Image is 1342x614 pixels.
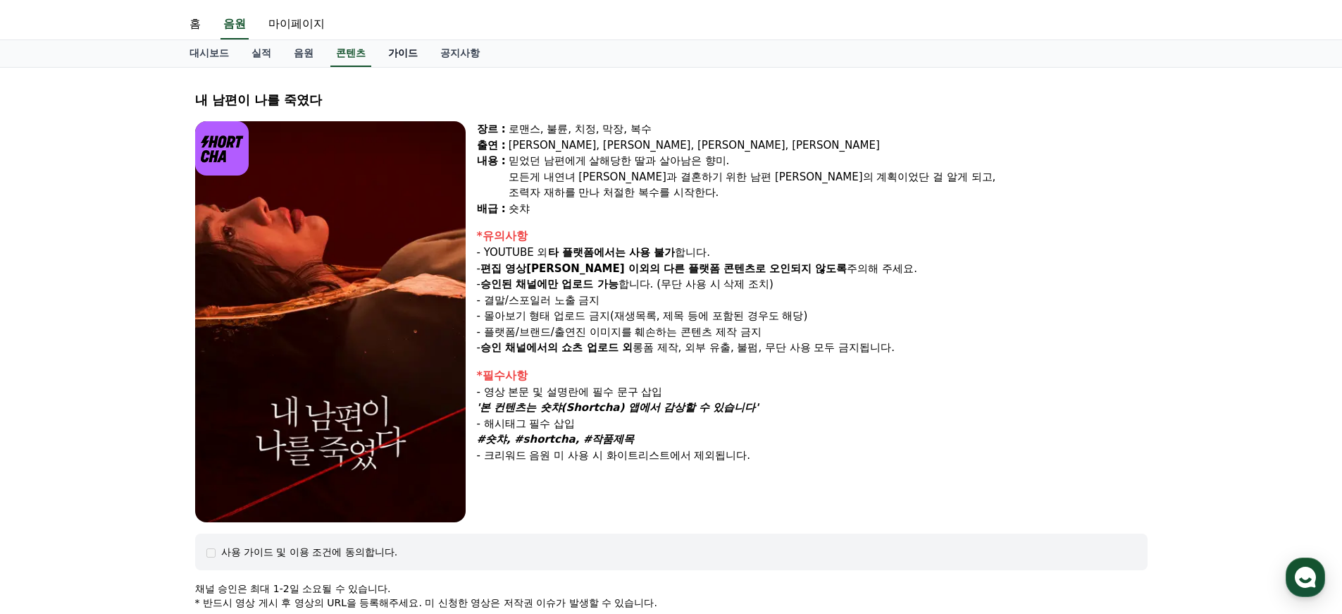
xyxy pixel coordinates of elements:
[4,447,93,482] a: 홈
[509,201,1148,217] div: 숏챠
[509,185,1148,201] div: 조력자 재하를 만나 처절한 복수를 시작한다.
[509,137,1148,154] div: [PERSON_NAME], [PERSON_NAME], [PERSON_NAME], [PERSON_NAME]
[195,121,249,176] img: logo
[44,468,53,479] span: 홈
[429,40,491,67] a: 공지사항
[195,596,1148,610] p: * 반드시 영상 게시 후 영상의 URL을 등록해주세요. 미 신청한 영상은 저작권 이슈가 발생할 수 있습니다.
[477,308,1148,324] p: - 몰아보기 형태 업로드 금지(재생목록, 제목 등에 포함된 경우도 해당)
[221,545,398,559] div: 사용 가이드 및 이용 조건에 동의합니다.
[477,293,1148,309] p: - 결말/스포일러 노출 금지
[480,262,660,275] strong: 편집 영상[PERSON_NAME] 이외의
[477,261,1148,277] p: - 주의해 주세요.
[477,137,506,154] div: 출연 :
[477,416,1148,432] div: - 해시태그 필수 삽입
[477,448,1148,464] div: - 크리워드 음원 미 사용 시 화이트리스트에서 제외됩니다.
[257,10,336,39] a: 마이페이지
[477,228,1148,245] div: *유의사항
[282,40,325,67] a: 음원
[509,121,1148,137] div: 로맨스, 불륜, 치정, 막장, 복수
[330,40,371,67] a: 콘텐츠
[377,40,429,67] a: 가이드
[477,276,1148,293] p: - 합니다. (무단 사용 시 삭제 조치)
[195,582,1148,596] p: 채널 승인은 최대 1-2일 소요될 수 있습니다.
[480,341,633,354] strong: 승인 채널에서의 쇼츠 업로드 외
[220,10,249,39] a: 음원
[178,40,240,67] a: 대시보드
[178,10,212,39] a: 홈
[509,153,1148,169] div: 믿었던 남편에게 살해당한 딸과 살아남은 향미.
[548,246,676,259] strong: 타 플랫폼에서는 사용 불가
[477,401,759,414] strong: '본 컨텐츠는 숏챠(Shortcha) 앱에서 감상할 수 있습니다'
[240,40,282,67] a: 실적
[129,469,146,480] span: 대화
[477,433,635,446] strong: #숏챠, #shortcha, #작품제목
[182,447,271,482] a: 설정
[477,367,1148,384] div: *필수사항
[477,121,506,137] div: 장르 :
[664,262,847,275] strong: 다른 플랫폼 콘텐츠로 오인되지 않도록
[509,169,1148,185] div: 모든게 내연녀 [PERSON_NAME]과 결혼하기 위한 남편 [PERSON_NAME]의 계획이었단 걸 알게 되고,
[477,384,1148,400] div: - 영상 본문 및 설명란에 필수 문구 삽입
[218,468,235,479] span: 설정
[477,324,1148,340] p: - 플랫폼/브랜드/출연진 이미지를 훼손하는 콘텐츠 제작 금지
[477,153,506,201] div: 내용 :
[195,121,466,522] img: video
[195,90,1148,110] div: 내 남편이 나를 죽였다
[477,340,1148,356] p: - 롱폼 제작, 외부 유출, 불펌, 무단 사용 모두 금지됩니다.
[477,201,506,217] div: 배급 :
[480,278,619,290] strong: 승인된 채널에만 업로드 가능
[477,245,1148,261] p: - YOUTUBE 외 합니다.
[93,447,182,482] a: 대화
